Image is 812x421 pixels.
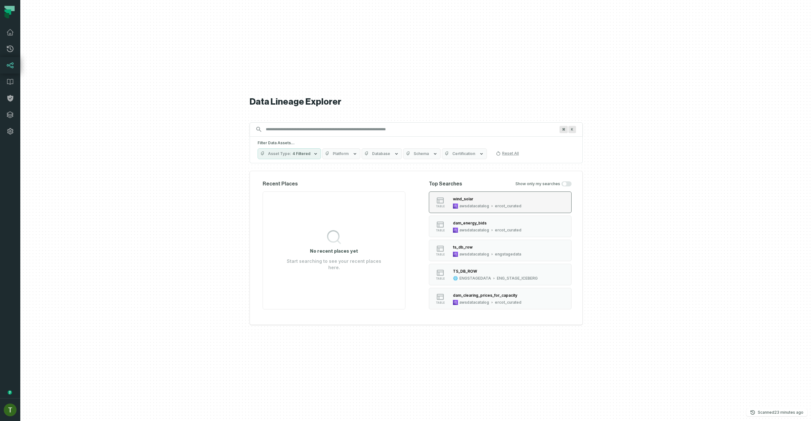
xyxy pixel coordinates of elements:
[560,126,568,133] span: Press ⌘ + K to focus the search bar
[4,404,16,416] img: avatar of Tomer Galun
[758,409,803,416] p: Scanned
[774,410,803,415] relative-time: Aug 29, 2025, 6:01 PM GMT+3
[250,96,583,107] h1: Data Lineage Explorer
[568,126,576,133] span: Press ⌘ + K to focus the search bar
[7,390,13,395] div: Tooltip anchor
[746,409,807,416] button: Scanned[DATE] 6:01:34 PM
